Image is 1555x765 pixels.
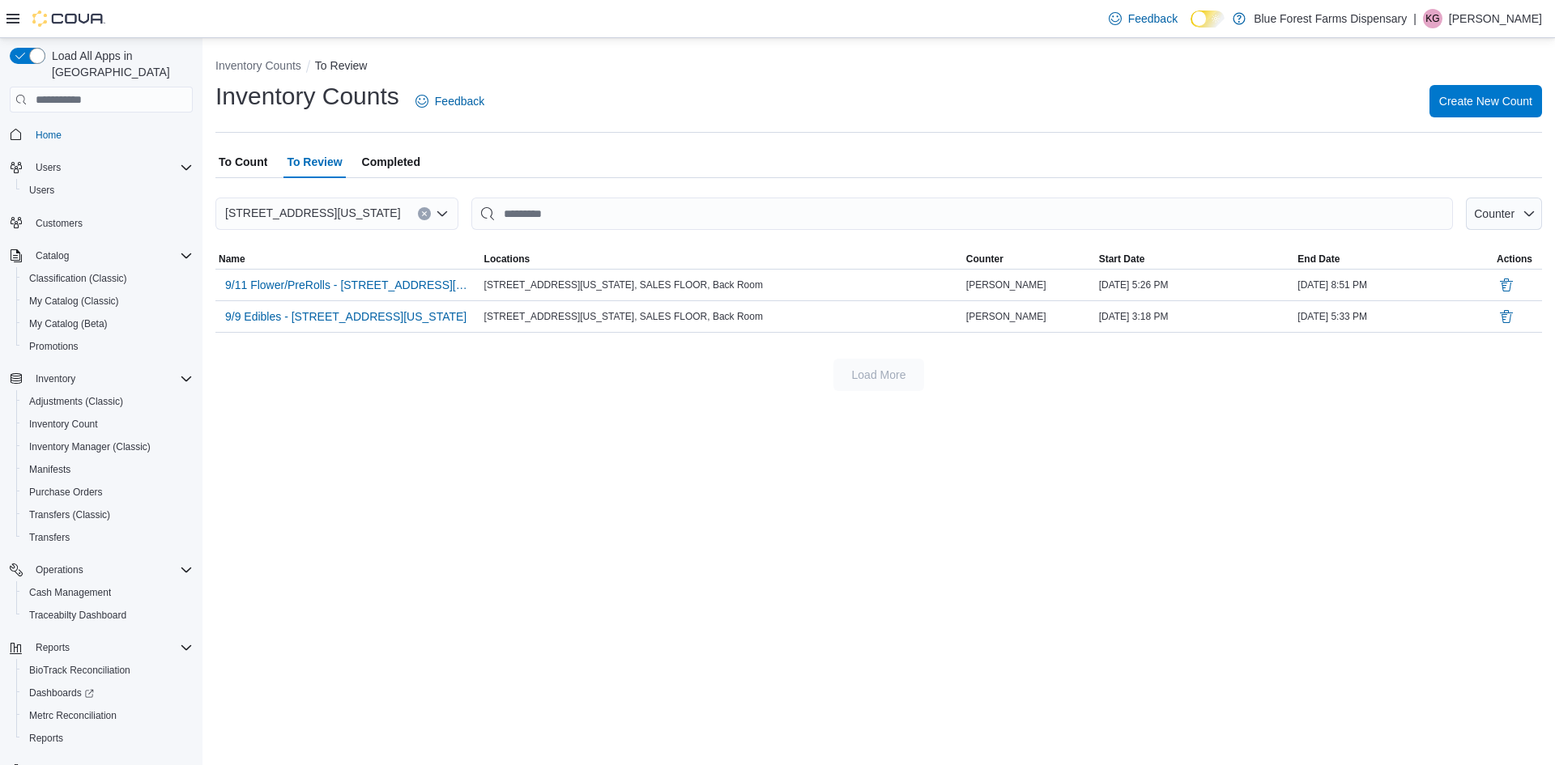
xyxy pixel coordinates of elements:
[29,686,94,699] span: Dashboards
[29,732,63,745] span: Reports
[219,304,473,329] button: 9/9 Edibles - [STREET_ADDRESS][US_STATE]
[3,636,199,659] button: Reports
[16,727,199,750] button: Reports
[29,440,151,453] span: Inventory Manager (Classic)
[29,124,193,144] span: Home
[16,504,199,526] button: Transfers (Classic)
[481,249,963,269] button: Locations
[215,59,301,72] button: Inventory Counts
[29,560,193,580] span: Operations
[1096,275,1295,295] div: [DATE] 5:26 PM
[23,437,193,457] span: Inventory Manager (Classic)
[16,682,199,704] a: Dashboards
[16,526,199,549] button: Transfers
[23,706,193,725] span: Metrc Reconciliation
[23,269,134,288] a: Classification (Classic)
[409,85,491,117] a: Feedback
[16,312,199,335] button: My Catalog (Beta)
[219,273,478,297] button: 9/11 Flower/PreRolls - [STREET_ADDRESS][US_STATE]
[1096,249,1295,269] button: Start Date
[29,246,75,266] button: Catalog
[23,337,193,356] span: Promotions
[23,314,114,334] a: My Catalog (Beta)
[3,559,199,581] button: Operations
[29,638,76,657] button: Reports
[3,368,199,390] button: Inventory
[16,458,199,481] button: Manifests
[436,207,449,220] button: Open list of options
[23,606,193,625] span: Traceabilty Dashboard
[29,418,98,431] span: Inventory Count
[36,217,83,230] span: Customers
[966,253,1003,266] span: Counter
[1294,307,1493,326] div: [DATE] 5:33 PM
[23,291,193,311] span: My Catalog (Classic)
[29,213,193,233] span: Customers
[225,308,466,325] span: 9/9 Edibles - [STREET_ADDRESS][US_STATE]
[1429,85,1542,117] button: Create New Count
[23,583,193,602] span: Cash Management
[418,207,431,220] button: Clear input
[23,291,126,311] a: My Catalog (Classic)
[23,414,104,434] a: Inventory Count
[16,390,199,413] button: Adjustments (Classic)
[215,57,1542,77] nav: An example of EuiBreadcrumbs
[1423,9,1442,28] div: Kevin Gonzalez
[23,683,100,703] a: Dashboards
[29,184,54,197] span: Users
[1497,307,1516,326] button: Delete
[23,729,70,748] a: Reports
[29,125,68,145] a: Home
[29,158,193,177] span: Users
[36,161,61,174] span: Users
[1497,253,1532,266] span: Actions
[23,683,193,703] span: Dashboards
[1425,9,1439,28] span: KG
[29,664,130,677] span: BioTrack Reconciliation
[1096,307,1295,326] div: [DATE] 3:18 PM
[23,269,193,288] span: Classification (Classic)
[1474,207,1515,220] span: Counter
[23,414,193,434] span: Inventory Count
[23,661,137,680] a: BioTrack Reconciliation
[36,641,70,654] span: Reports
[32,11,105,27] img: Cova
[29,340,79,353] span: Promotions
[36,563,83,576] span: Operations
[23,181,193,200] span: Users
[29,214,89,233] a: Customers
[1497,275,1516,295] button: Delete
[16,704,199,727] button: Metrc Reconciliation
[16,335,199,358] button: Promotions
[1128,11,1178,27] span: Feedback
[29,369,193,389] span: Inventory
[23,505,193,525] span: Transfers (Classic)
[1449,9,1542,28] p: [PERSON_NAME]
[23,606,133,625] a: Traceabilty Dashboard
[16,659,199,682] button: BioTrack Reconciliation
[23,661,193,680] span: BioTrack Reconciliation
[225,203,401,223] span: [STREET_ADDRESS][US_STATE]
[16,413,199,436] button: Inventory Count
[29,709,117,722] span: Metrc Reconciliation
[29,508,110,521] span: Transfers (Classic)
[1254,9,1407,28] p: Blue Forest Farms Dispensary
[435,93,484,109] span: Feedback
[362,146,420,178] span: Completed
[23,729,193,748] span: Reports
[29,609,126,622] span: Traceabilty Dashboard
[1102,2,1184,35] a: Feedback
[3,244,199,267] button: Catalog
[16,436,199,458] button: Inventory Manager (Classic)
[23,505,117,525] a: Transfers (Classic)
[29,638,193,657] span: Reports
[1439,93,1532,109] span: Create New Count
[29,246,193,266] span: Catalog
[29,317,108,330] span: My Catalog (Beta)
[219,253,245,266] span: Name
[315,59,368,72] button: To Review
[16,290,199,312] button: My Catalog (Classic)
[1294,249,1493,269] button: End Date
[29,295,119,308] span: My Catalog (Classic)
[23,314,193,334] span: My Catalog (Beta)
